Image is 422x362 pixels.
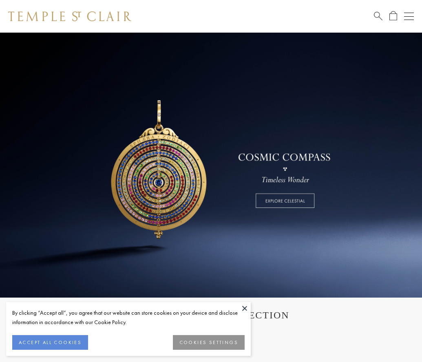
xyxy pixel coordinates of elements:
a: Search [374,11,382,21]
button: Open navigation [404,11,414,21]
div: By clicking “Accept all”, you agree that our website can store cookies on your device and disclos... [12,308,245,327]
button: COOKIES SETTINGS [173,335,245,350]
button: ACCEPT ALL COOKIES [12,335,88,350]
img: Temple St. Clair [8,11,131,21]
a: Open Shopping Bag [389,11,397,21]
